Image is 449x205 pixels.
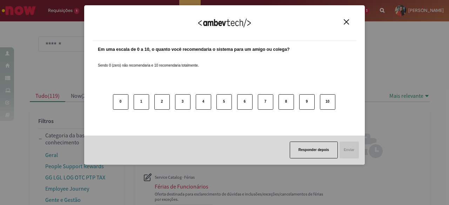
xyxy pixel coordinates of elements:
[175,94,190,110] button: 3
[134,94,149,110] button: 1
[198,19,251,27] img: Logo Ambevtech
[98,46,290,53] label: Em uma escala de 0 a 10, o quanto você recomendaria o sistema para um amigo ou colega?
[279,94,294,110] button: 8
[237,94,253,110] button: 6
[342,19,351,25] button: Close
[290,142,338,158] button: Responder depois
[299,94,315,110] button: 9
[320,94,335,110] button: 10
[154,94,170,110] button: 2
[98,55,199,68] label: Sendo 0 (zero) não recomendaria e 10 recomendaria totalmente.
[196,94,211,110] button: 4
[258,94,273,110] button: 7
[344,19,349,25] img: Close
[113,94,128,110] button: 0
[216,94,232,110] button: 5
